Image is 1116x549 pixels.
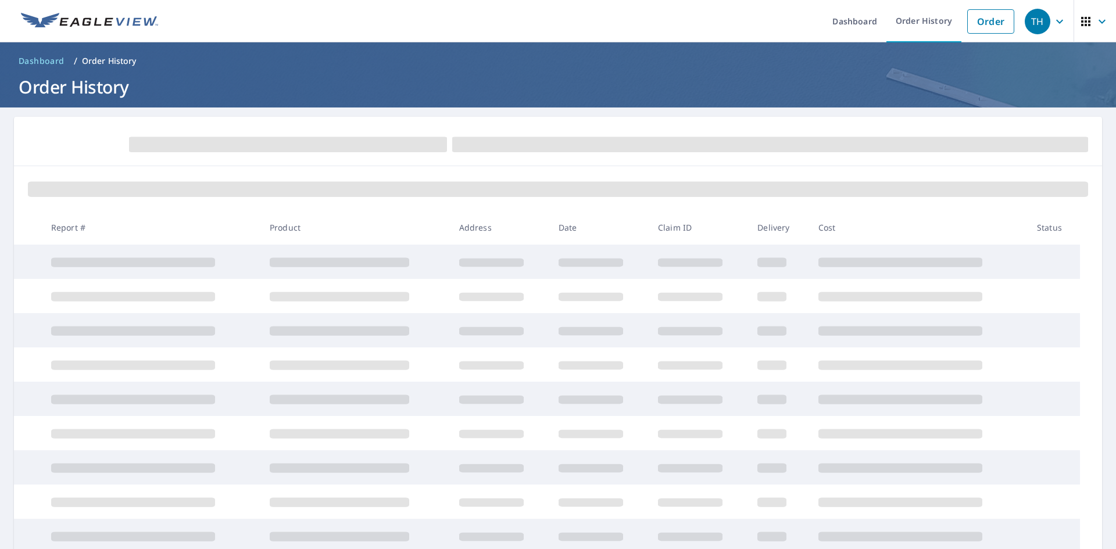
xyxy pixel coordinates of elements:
[549,210,649,245] th: Date
[450,210,549,245] th: Address
[809,210,1028,245] th: Cost
[14,75,1102,99] h1: Order History
[21,13,158,30] img: EV Logo
[19,55,65,67] span: Dashboard
[74,54,77,68] li: /
[14,52,1102,70] nav: breadcrumb
[42,210,260,245] th: Report #
[1025,9,1050,34] div: TH
[82,55,137,67] p: Order History
[1028,210,1080,245] th: Status
[967,9,1014,34] a: Order
[260,210,450,245] th: Product
[649,210,748,245] th: Claim ID
[748,210,809,245] th: Delivery
[14,52,69,70] a: Dashboard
